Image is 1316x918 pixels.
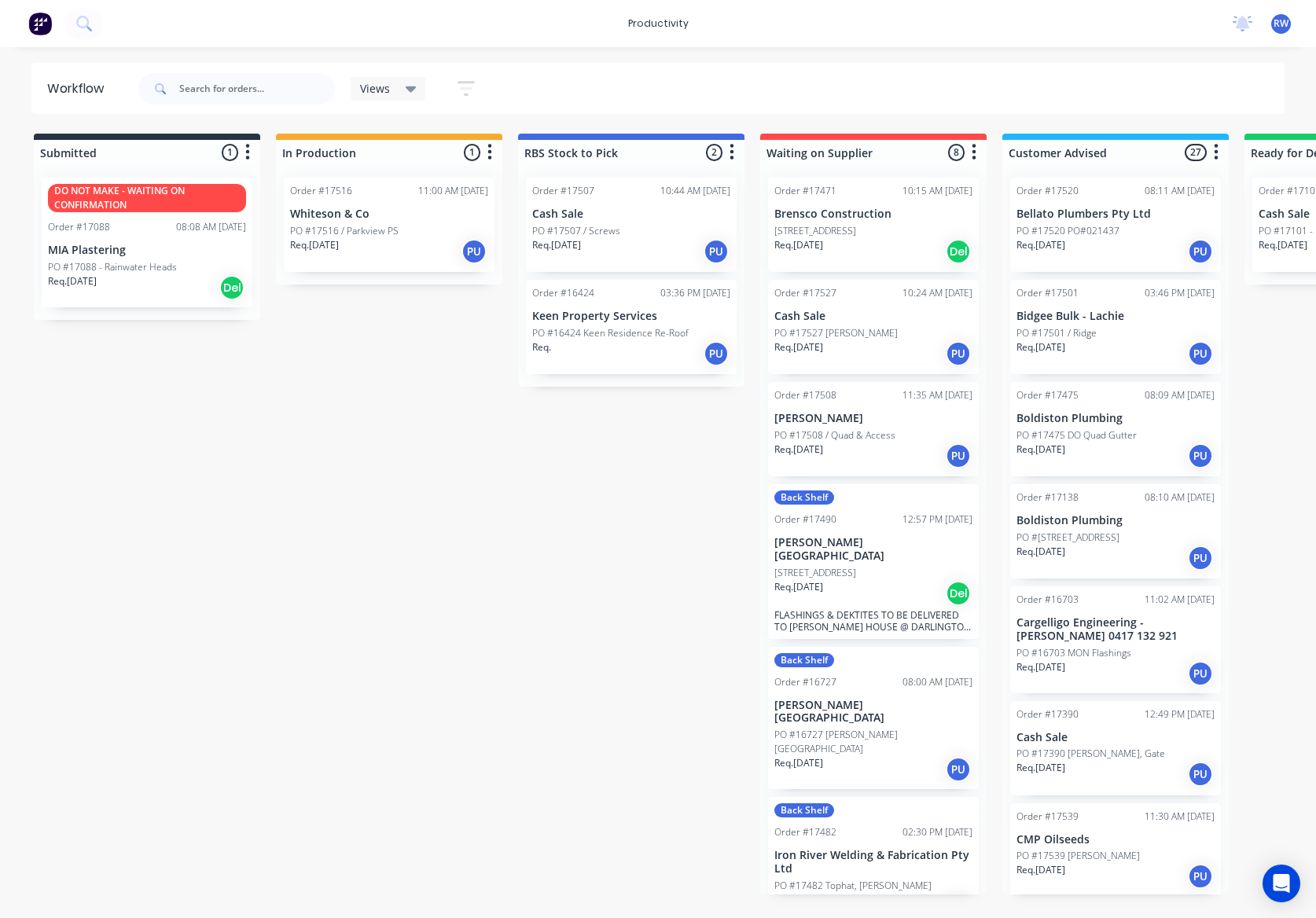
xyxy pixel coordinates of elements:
[1016,646,1131,660] p: PO #16703 MON Flashings
[176,220,246,234] div: 08:08 AM [DATE]
[660,184,730,198] div: 10:44 AM [DATE]
[1016,731,1215,744] p: Cash Sale
[48,220,110,234] div: Order #17088
[1016,849,1140,863] p: PO #17539 [PERSON_NAME]
[774,825,836,839] div: Order #17482
[768,484,979,639] div: Back ShelfOrder #1749012:57 PM [DATE][PERSON_NAME][GEOGRAPHIC_DATA][STREET_ADDRESS]Req.[DATE]DelF...
[774,756,823,770] p: Req. [DATE]
[1016,545,1065,559] p: Req. [DATE]
[1145,593,1215,607] div: 11:02 AM [DATE]
[418,184,488,198] div: 11:00 AM [DATE]
[1010,484,1221,578] div: Order #1713808:10 AM [DATE]Boldiston PlumbingPO #[STREET_ADDRESS]Req.[DATE]PU
[1016,340,1065,354] p: Req. [DATE]
[1016,707,1079,722] div: Order #17390
[774,184,836,198] div: Order #17471
[946,581,971,606] div: Del
[1010,586,1221,693] div: Order #1670311:02 AM [DATE]Cargelligo Engineering - [PERSON_NAME] 0417 132 921PO #16703 MON Flash...
[660,286,730,300] div: 03:36 PM [DATE]
[1016,286,1079,300] div: Order #17501
[526,280,737,374] div: Order #1642403:36 PM [DATE]Keen Property ServicesPO #16424 Keen Residence Re-RoofReq.PU
[774,728,972,756] p: PO #16727 [PERSON_NAME][GEOGRAPHIC_DATA]
[1016,442,1065,457] p: Req. [DATE]
[1145,184,1215,198] div: 08:11 AM [DATE]
[532,238,581,252] p: Req. [DATE]
[774,286,836,300] div: Order #17527
[48,260,177,274] p: PO #17088 - Rainwater Heads
[1016,660,1065,674] p: Req. [DATE]
[179,73,335,105] input: Search for orders...
[1016,207,1215,221] p: Bellato Plumbers Pty Ltd
[532,340,551,354] p: Req.
[1188,239,1213,264] div: PU
[1016,310,1215,323] p: Bidgee Bulk - Lachie
[1016,490,1079,505] div: Order #17138
[774,653,834,667] div: Back Shelf
[47,79,112,98] div: Workflow
[774,849,972,876] p: Iron River Welding & Fabrication Pty Ltd
[774,428,895,442] p: PO #17508 / Quad & Access
[1145,810,1215,824] div: 11:30 AM [DATE]
[704,239,729,264] div: PU
[1010,280,1221,374] div: Order #1750103:46 PM [DATE]Bidgee Bulk - LachiePO #17501 / RidgeReq.[DATE]PU
[768,382,979,476] div: Order #1750811:35 AM [DATE][PERSON_NAME]PO #17508 / Quad & AccessReq.[DATE]PU
[1016,747,1165,761] p: PO #17390 [PERSON_NAME], Gate
[1016,616,1215,643] p: Cargelligo Engineering - [PERSON_NAME] 0417 132 921
[774,310,972,323] p: Cash Sale
[902,825,972,839] div: 02:30 PM [DATE]
[774,609,972,633] p: FLASHINGS & DEKTITES TO BE DELIVERED TO [PERSON_NAME] HOUSE @ DARLINGTON PT [DATE] 4th, ALONG WIT...
[532,326,689,340] p: PO #16424 Keen Residence Re-Roof
[902,286,972,300] div: 10:24 AM [DATE]
[1016,833,1215,846] p: CMP Oilseeds
[526,178,737,272] div: Order #1750710:44 AM [DATE]Cash SalePO #17507 / ScrewsReq.[DATE]PU
[1010,701,1221,795] div: Order #1739012:49 PM [DATE]Cash SalePO #17390 [PERSON_NAME], GateReq.[DATE]PU
[1016,388,1079,402] div: Order #17475
[532,310,730,323] p: Keen Property Services
[1188,545,1213,571] div: PU
[48,184,246,212] div: DO NOT MAKE - WAITING ON CONFIRMATION
[902,675,972,689] div: 08:00 AM [DATE]
[774,580,823,594] p: Req. [DATE]
[774,326,898,340] p: PO #17527 [PERSON_NAME]
[1188,341,1213,366] div: PU
[1016,531,1119,545] p: PO #[STREET_ADDRESS]
[219,275,244,300] div: Del
[774,442,823,457] p: Req. [DATE]
[1016,593,1079,607] div: Order #16703
[1274,17,1288,31] span: RW
[1188,443,1213,468] div: PU
[28,12,52,35] img: Factory
[946,341,971,366] div: PU
[774,238,823,252] p: Req. [DATE]
[1016,514,1215,527] p: Boldiston Plumbing
[532,184,594,198] div: Order #17507
[461,239,487,264] div: PU
[1145,388,1215,402] div: 08:09 AM [DATE]
[620,12,697,35] div: productivity
[290,184,352,198] div: Order #17516
[768,178,979,272] div: Order #1747110:15 AM [DATE]Brensco Construction[STREET_ADDRESS]Req.[DATE]Del
[774,207,972,221] p: Brensco Construction
[1016,761,1065,775] p: Req. [DATE]
[1010,803,1221,898] div: Order #1753911:30 AM [DATE]CMP OilseedsPO #17539 [PERSON_NAME]Req.[DATE]PU
[768,280,979,374] div: Order #1752710:24 AM [DATE]Cash SalePO #17527 [PERSON_NAME]Req.[DATE]PU
[290,224,399,238] p: PO #17516 / Parkview PS
[1263,865,1300,902] div: Open Intercom Messenger
[902,512,972,527] div: 12:57 PM [DATE]
[290,238,339,252] p: Req. [DATE]
[532,224,620,238] p: PO #17507 / Screws
[48,244,246,257] p: MIA Plastering
[774,566,856,580] p: [STREET_ADDRESS]
[946,757,971,782] div: PU
[774,224,856,238] p: [STREET_ADDRESS]
[48,274,97,288] p: Req. [DATE]
[1016,863,1065,877] p: Req. [DATE]
[774,879,932,893] p: PO #17482 Tophat, [PERSON_NAME]
[1016,428,1137,442] p: PO #17475 DO Quad Gutter
[1188,762,1213,787] div: PU
[1010,178,1221,272] div: Order #1752008:11 AM [DATE]Bellato Plumbers Pty LtdPO #17520 PO#021437Req.[DATE]PU
[1016,184,1079,198] div: Order #17520
[1145,707,1215,722] div: 12:49 PM [DATE]
[774,490,834,505] div: Back Shelf
[1016,810,1079,824] div: Order #17539
[946,443,971,468] div: PU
